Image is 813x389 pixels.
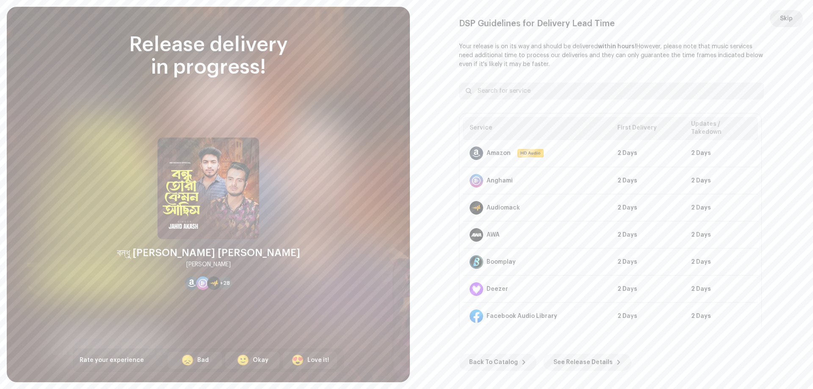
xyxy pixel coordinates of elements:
[186,259,231,270] div: [PERSON_NAME]
[487,259,516,265] div: Boomplay
[518,150,543,157] span: HD Audio
[553,354,613,371] span: See Release Details
[463,117,611,140] th: Service
[684,276,758,303] td: 2 Days
[117,246,300,259] div: বন্ধু [PERSON_NAME] [PERSON_NAME]
[770,10,803,27] button: Skip
[459,19,764,29] div: DSP Guidelines for Delivery Lead Time
[73,34,344,79] div: Release delivery in progress!
[469,354,518,371] span: Back To Catalog
[780,10,793,27] span: Skip
[487,177,513,184] div: Anghami
[611,303,684,330] td: 2 Days
[611,276,684,303] td: 2 Days
[459,42,764,69] p: Your release is on its way and should be delivered However, please note that music services need ...
[684,117,758,140] th: Updates / Takedown
[487,313,557,320] div: Facebook Audio Library
[684,140,758,167] td: 2 Days
[487,286,508,292] div: Deezer
[181,355,194,365] div: 😞
[611,117,684,140] th: First Delivery
[598,44,636,50] b: within hours!
[253,356,268,365] div: Okay
[611,248,684,276] td: 2 Days
[158,138,259,239] img: f8d396fc-b0cd-49e4-99eb-1bf216b33188
[487,204,520,211] div: Audiomack
[291,355,304,365] div: 😍
[487,150,511,157] div: Amazon
[611,194,684,221] td: 2 Days
[237,355,249,365] div: 🙂
[684,303,758,330] td: 2 Days
[459,83,764,99] input: Search for service
[197,356,209,365] div: Bad
[684,167,758,194] td: 2 Days
[611,167,684,194] td: 2 Days
[684,194,758,221] td: 2 Days
[611,140,684,167] td: 2 Days
[611,221,684,248] td: 2 Days
[684,221,758,248] td: 2 Days
[459,354,536,371] button: Back To Catalog
[684,248,758,276] td: 2 Days
[307,356,329,365] div: Love it!
[220,280,230,287] span: +28
[80,357,144,363] span: Rate your experience
[543,354,631,371] button: See Release Details
[487,232,500,238] div: AWA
